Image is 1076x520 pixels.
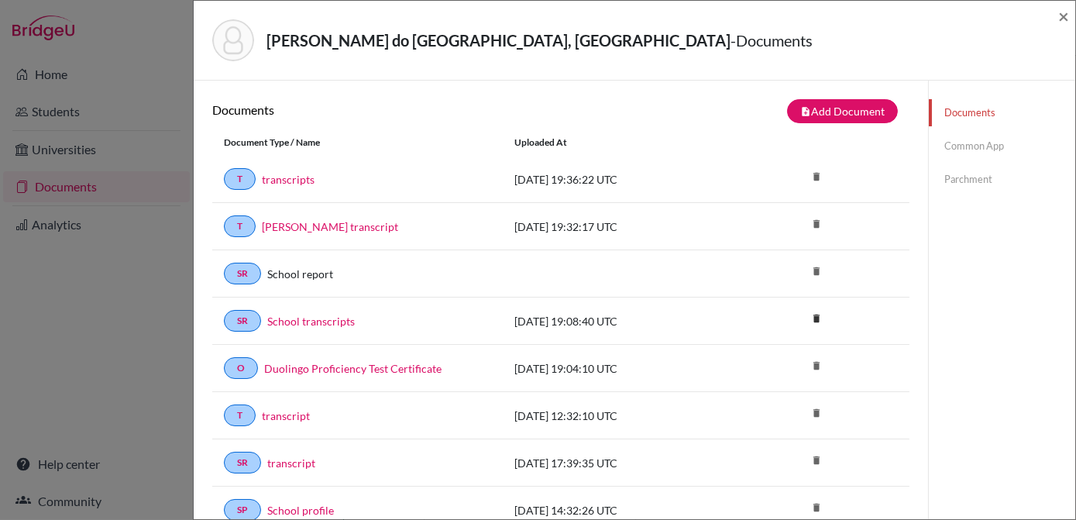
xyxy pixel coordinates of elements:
div: [DATE] 19:04:10 UTC [503,360,735,377]
button: note_addAdd Document [787,99,898,123]
div: [DATE] 19:32:17 UTC [503,219,735,235]
i: delete [805,354,828,377]
a: Documents [929,99,1075,126]
div: Uploaded at [503,136,735,150]
a: T [224,215,256,237]
a: delete [805,309,828,330]
div: [DATE] 14:32:26 UTC [503,502,735,518]
a: T [224,168,256,190]
i: delete [805,212,828,236]
i: delete [805,260,828,283]
i: delete [805,307,828,330]
a: O [224,357,258,379]
i: delete [805,496,828,519]
a: T [224,405,256,426]
a: School transcripts [267,313,355,329]
strong: [PERSON_NAME] do [GEOGRAPHIC_DATA], [GEOGRAPHIC_DATA] [266,31,731,50]
span: × [1058,5,1069,27]
i: note_add [800,106,811,117]
h6: Documents [212,102,561,117]
a: transcripts [262,171,315,188]
div: [DATE] 19:36:22 UTC [503,171,735,188]
a: SR [224,310,261,332]
a: transcript [267,455,315,471]
a: SR [224,452,261,474]
button: Close [1058,7,1069,26]
i: delete [805,449,828,472]
div: [DATE] 19:08:40 UTC [503,313,735,329]
i: delete [805,401,828,425]
span: - Documents [731,31,813,50]
i: delete [805,165,828,188]
a: Common App [929,133,1075,160]
a: Parchment [929,166,1075,193]
a: SR [224,263,261,284]
a: Duolingo Proficiency Test Certificate [264,360,442,377]
div: [DATE] 17:39:35 UTC [503,455,735,471]
a: School report [267,266,333,282]
a: transcript [262,408,310,424]
a: School profile [267,502,334,518]
div: [DATE] 12:32:10 UTC [503,408,735,424]
div: Document Type / Name [212,136,503,150]
a: [PERSON_NAME] transcript [262,219,398,235]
